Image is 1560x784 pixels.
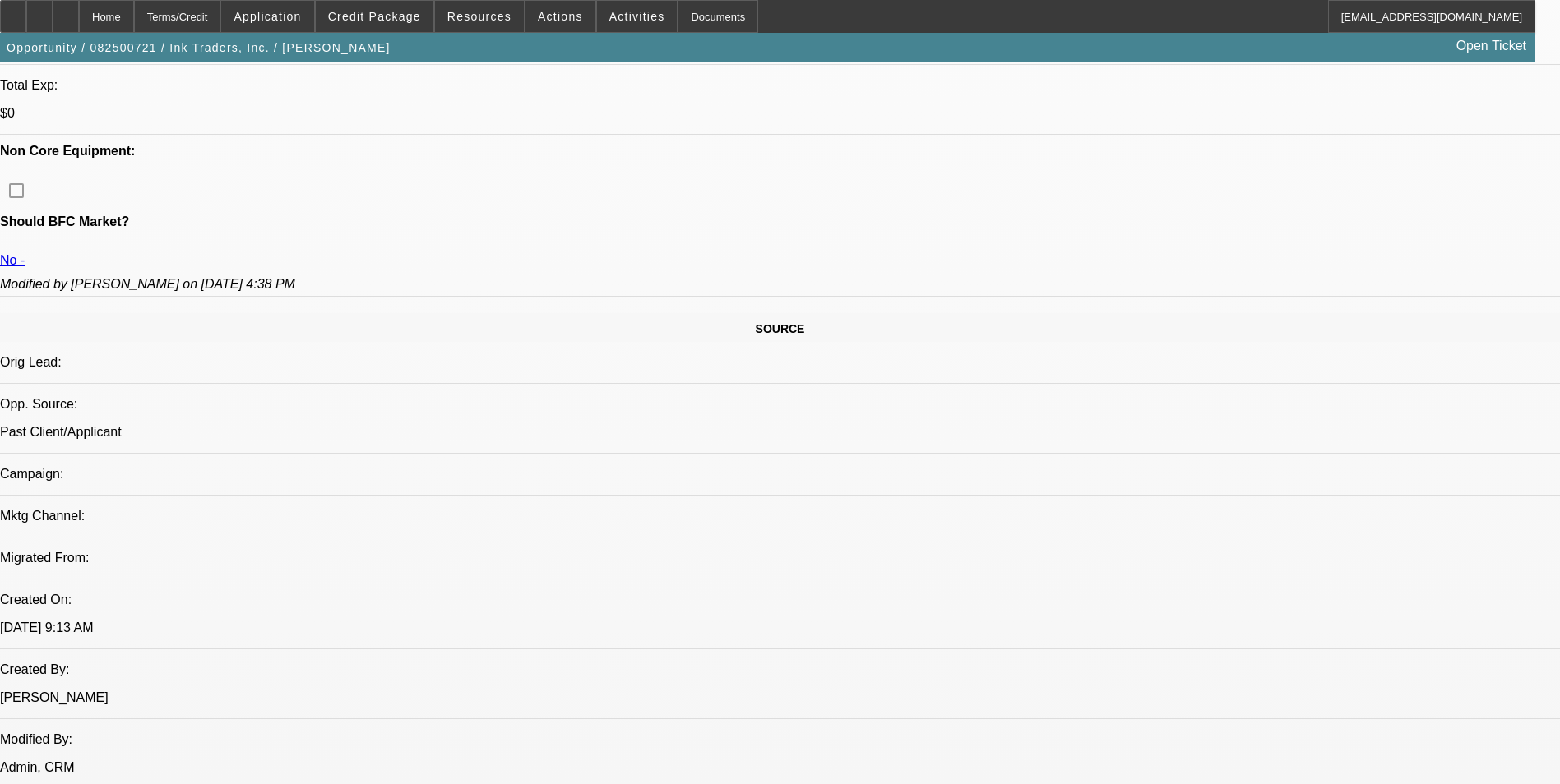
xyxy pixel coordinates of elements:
span: Opportunity / 082500721 / Ink Traders, Inc. / [PERSON_NAME] [7,41,391,54]
span: Activities [609,10,665,23]
span: Actions [538,10,583,23]
span: Resources [447,10,512,23]
button: Credit Package [316,1,433,32]
button: Application [221,1,313,32]
span: SOURCE [756,322,805,335]
span: Application [234,10,301,23]
button: Actions [525,1,595,32]
button: Resources [435,1,524,32]
button: Activities [597,1,678,32]
a: Open Ticket [1450,32,1533,60]
span: Credit Package [328,10,421,23]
